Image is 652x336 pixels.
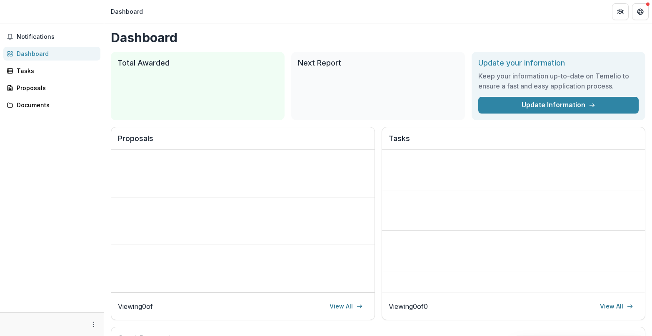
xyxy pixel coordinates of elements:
[111,30,645,45] h1: Dashboard
[3,64,100,78] a: Tasks
[118,301,153,311] p: Viewing 0 of
[478,58,639,68] h2: Update your information
[612,3,629,20] button: Partners
[17,33,97,40] span: Notifications
[117,58,278,68] h2: Total Awarded
[107,5,146,18] nav: breadcrumb
[17,101,94,109] div: Documents
[325,300,368,313] a: View All
[389,134,639,150] h2: Tasks
[17,83,94,92] div: Proposals
[17,66,94,75] div: Tasks
[118,134,368,150] h2: Proposals
[298,58,458,68] h2: Next Report
[478,71,639,91] h3: Keep your information up-to-date on Temelio to ensure a fast and easy application process.
[632,3,649,20] button: Get Help
[111,7,143,16] div: Dashboard
[89,319,99,329] button: More
[389,301,428,311] p: Viewing 0 of 0
[3,98,100,112] a: Documents
[3,81,100,95] a: Proposals
[17,49,94,58] div: Dashboard
[3,47,100,61] a: Dashboard
[595,300,638,313] a: View All
[3,30,100,43] button: Notifications
[478,97,639,114] a: Update Information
